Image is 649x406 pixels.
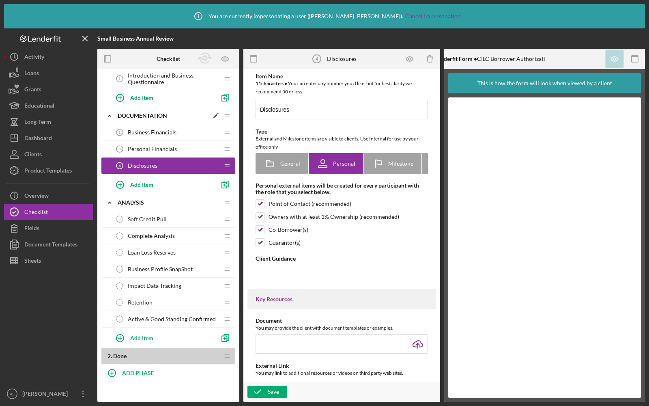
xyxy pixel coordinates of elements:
[269,214,399,220] div: Owners with at least 1% Ownership (recommended)
[128,162,157,169] span: Disclosures
[128,266,193,272] span: Business Profile SnapShot
[20,386,73,404] div: [PERSON_NAME]
[188,6,461,26] div: You are currently impersonating a user ( [PERSON_NAME] [PERSON_NAME] ).
[119,164,121,168] tspan: 4
[107,352,112,359] span: 2 .
[128,129,176,136] span: Business Financials
[256,80,287,86] b: 11 character s •
[157,56,180,62] b: Checklist
[128,216,167,222] span: Soft Credit Pull
[256,135,428,151] div: External and Milestone items are visible to clients. Use Internal for use by your office only.
[280,160,300,167] span: General
[269,227,308,233] div: Co-Borrower(s)
[256,369,428,377] div: You may link to additional resources or videos on third party web sites.
[119,77,121,81] tspan: 1
[256,128,428,135] div: Type
[128,299,153,306] span: Retention
[256,324,428,332] div: You may provide the client with document templates or examples.
[256,80,428,96] div: You can enter any number you'd like, but for best clarity we recommend 50 or less.
[477,73,612,93] div: This is how the form will look when viewed by a client
[256,255,428,262] div: Client Guidance
[10,392,15,396] text: AL
[110,89,215,106] button: Add Item
[327,56,357,62] div: Disclosures
[119,147,121,151] tspan: 3
[128,146,177,152] span: Personal Financials
[119,130,121,134] tspan: 2
[256,296,428,302] div: Key Resources
[388,160,413,167] span: Milestone
[256,182,428,195] div: Personal external items will be created for every participant with the role that you select below.
[128,283,181,289] span: Impact Data Tracking
[247,386,287,398] button: Save
[130,330,153,346] div: Add Item
[97,35,174,42] b: Small Business Annual Review
[128,316,216,322] span: Active & Good Standing Confirmed
[256,317,428,324] div: Document
[110,330,215,346] button: Add Item
[256,73,428,80] div: Item Name
[268,386,279,398] div: Save
[130,177,153,192] div: Add Item
[405,13,461,19] a: Cancel Impersonation
[4,386,93,402] button: AL[PERSON_NAME]
[128,233,175,239] span: Complete Analysis
[101,365,235,381] button: ADD PHASE
[256,363,428,369] div: External Link
[269,201,351,207] div: Point of Contact (recommended)
[216,50,234,68] button: Preview as
[316,56,318,61] tspan: 4
[113,352,127,359] span: Done
[110,176,215,192] button: Add Item
[333,160,355,167] span: Personal
[435,55,477,62] b: Lenderfit Form •
[130,90,153,105] div: Add Item
[128,249,176,256] span: Loan Loss Reserves
[118,112,208,119] div: Documentation
[118,199,219,206] div: Analysis
[456,106,634,390] iframe: Lenderfit form
[269,240,301,246] div: Guarantor(s)
[128,72,219,85] span: Introduction and Business Questionnaire
[122,369,154,376] b: ADD PHASE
